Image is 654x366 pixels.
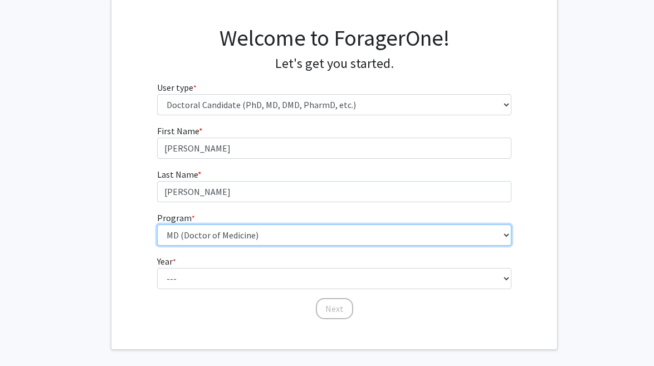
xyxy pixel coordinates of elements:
[157,56,512,72] h4: Let's get you started.
[157,211,195,225] label: Program
[157,125,199,136] span: First Name
[157,81,197,94] label: User type
[157,25,512,51] h1: Welcome to ForagerOne!
[157,169,198,180] span: Last Name
[316,298,353,319] button: Next
[157,255,176,268] label: Year
[8,316,47,358] iframe: Chat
